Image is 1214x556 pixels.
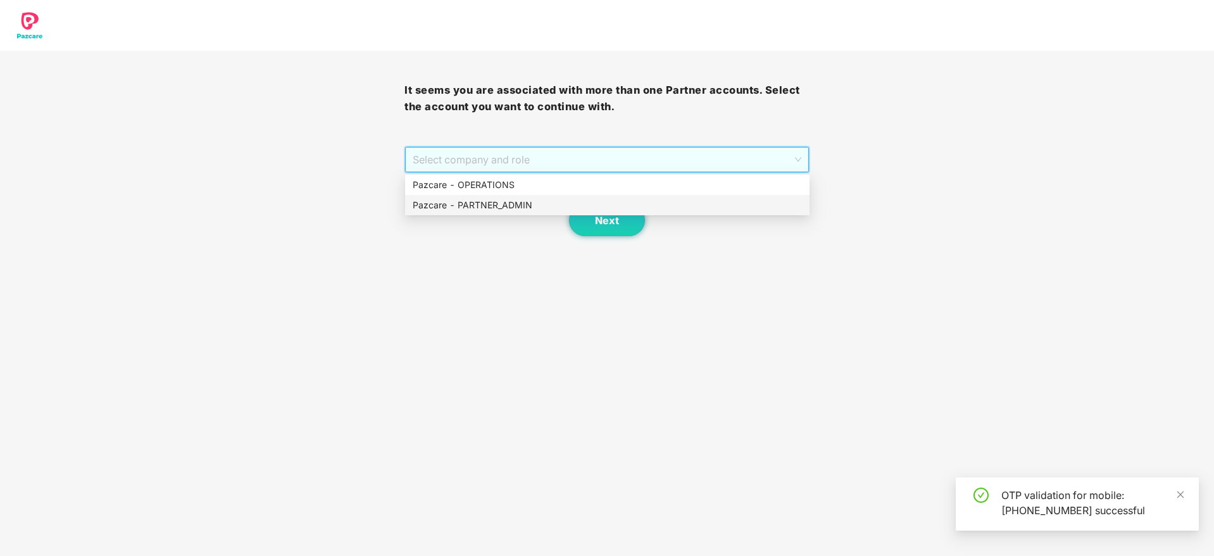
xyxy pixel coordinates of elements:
[595,215,619,227] span: Next
[405,175,810,195] div: Pazcare - OPERATIONS
[413,198,802,212] div: Pazcare - PARTNER_ADMIN
[413,148,801,172] span: Select company and role
[404,82,809,115] h3: It seems you are associated with more than one Partner accounts. Select the account you want to c...
[413,178,802,192] div: Pazcare - OPERATIONS
[1001,488,1184,518] div: OTP validation for mobile: [PHONE_NUMBER] successful
[973,488,989,503] span: check-circle
[405,195,810,215] div: Pazcare - PARTNER_ADMIN
[569,205,645,236] button: Next
[1176,490,1185,499] span: close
